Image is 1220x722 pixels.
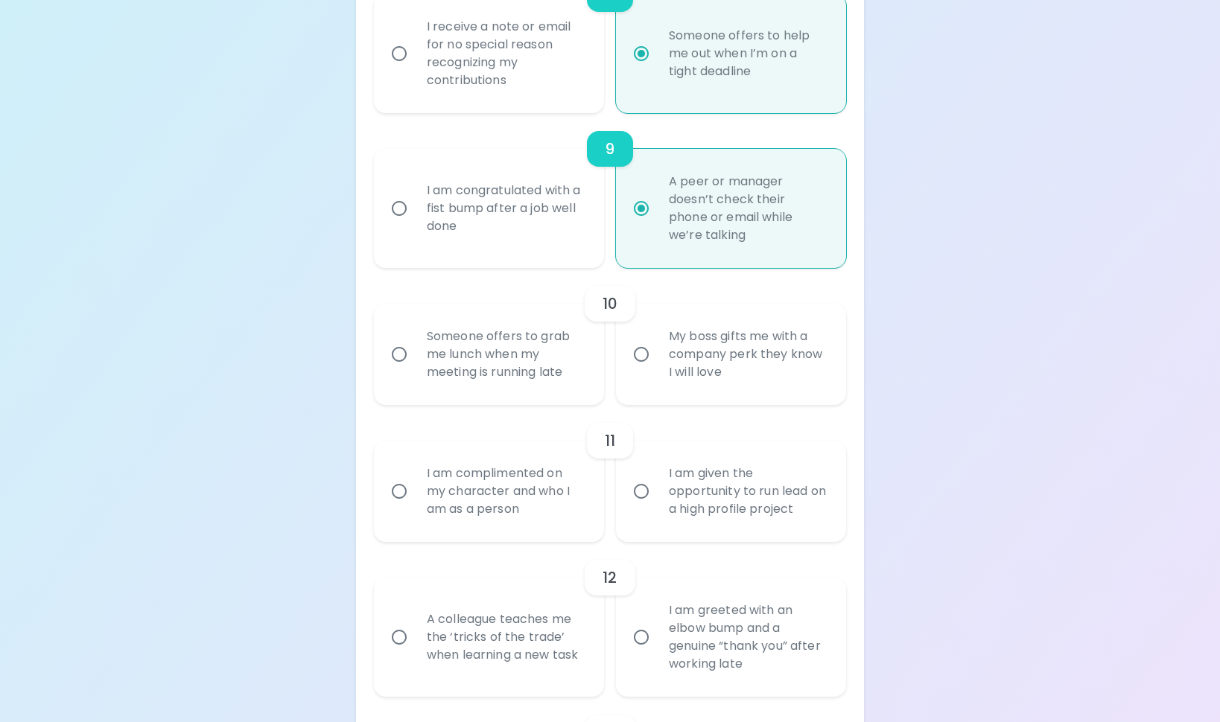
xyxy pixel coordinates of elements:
div: A colleague teaches me the ‘tricks of the trade’ when learning a new task [415,592,596,682]
div: I am given the opportunity to run lead on a high profile project [657,447,838,536]
h6: 9 [605,137,614,161]
div: My boss gifts me with a company perk they know I will love [657,310,838,399]
div: Someone offers to help me out when I’m on a tight deadline [657,9,838,98]
h6: 10 [603,292,617,316]
div: I am congratulated with a fist bump after a job well done [415,164,596,253]
div: choice-group-check [374,113,847,268]
h6: 12 [603,566,617,590]
div: I am complimented on my character and who I am as a person [415,447,596,536]
div: I am greeted with an elbow bump and a genuine “thank you” after working late [657,584,838,691]
div: choice-group-check [374,268,847,405]
h6: 11 [605,429,615,453]
div: A peer or manager doesn’t check their phone or email while we’re talking [657,155,838,262]
div: Someone offers to grab me lunch when my meeting is running late [415,310,596,399]
div: choice-group-check [374,405,847,542]
div: choice-group-check [374,542,847,697]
